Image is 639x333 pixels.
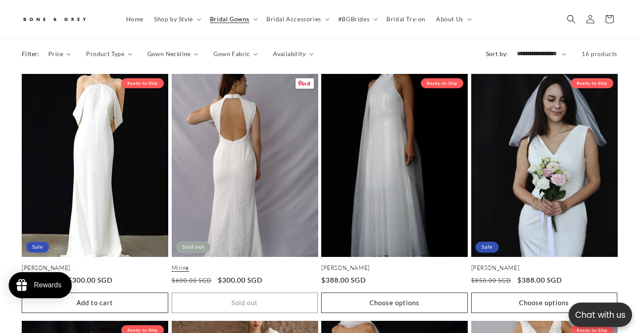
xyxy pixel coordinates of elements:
[172,264,318,272] a: Mirine
[471,264,618,272] a: [PERSON_NAME]
[205,10,261,28] summary: Bridal Gowns
[436,15,463,23] span: About Us
[338,15,369,23] span: #BGBrides
[48,49,71,58] summary: Price
[154,15,193,23] span: Shop by Style
[266,15,321,23] span: Bridal Accessories
[321,293,468,313] button: Choose options
[210,15,250,23] span: Bridal Gowns
[582,50,617,57] span: 16 products
[213,49,250,58] span: Gown Fabric
[22,12,87,27] img: Bone and Grey Bridal
[126,15,143,23] span: Home
[86,49,124,58] span: Product Type
[172,293,318,313] button: Sold out
[48,49,63,58] span: Price
[569,309,632,321] p: Chat with us
[273,49,306,58] span: Availability
[34,281,61,289] div: Rewards
[147,49,199,58] summary: Gown Neckline (0 selected)
[333,10,381,28] summary: #BGBrides
[22,264,168,272] a: [PERSON_NAME]
[149,10,205,28] summary: Shop by Style
[121,10,149,28] a: Home
[381,10,431,28] a: Bridal Try-on
[562,10,581,29] summary: Search
[86,49,132,58] summary: Product Type (0 selected)
[569,303,632,327] button: Open chatbox
[213,49,258,58] summary: Gown Fabric (0 selected)
[321,264,468,272] a: [PERSON_NAME]
[261,10,333,28] summary: Bridal Accessories
[22,49,40,58] h2: Filter:
[22,293,168,313] button: Add to cart
[486,50,508,57] label: Sort by:
[471,293,618,313] button: Choose options
[386,15,426,23] span: Bridal Try-on
[273,49,313,58] summary: Availability (0 selected)
[431,10,475,28] summary: About Us
[19,9,112,30] a: Bone and Grey Bridal
[147,49,191,58] span: Gown Neckline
